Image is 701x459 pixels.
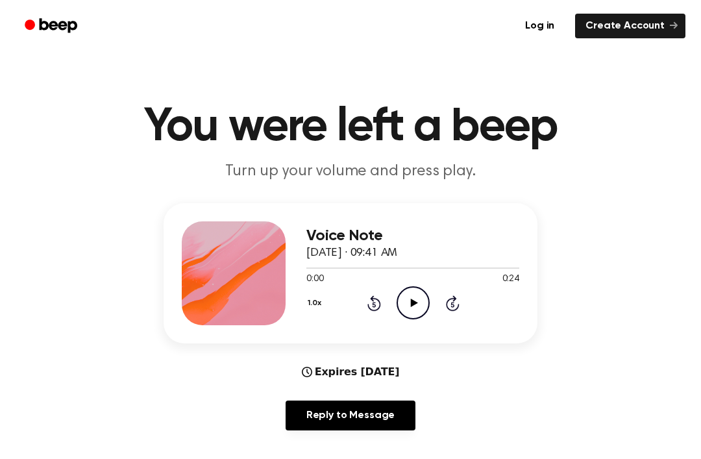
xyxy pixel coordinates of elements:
span: [DATE] · 09:41 AM [306,247,397,259]
a: Reply to Message [286,401,415,430]
span: 0:00 [306,273,323,286]
a: Beep [16,14,89,39]
span: 0:24 [502,273,519,286]
button: 1.0x [306,292,326,314]
a: Create Account [575,14,685,38]
h1: You were left a beep [18,104,683,151]
h3: Voice Note [306,227,519,245]
p: Turn up your volume and press play. [101,161,600,182]
a: Log in [512,11,567,41]
div: Expires [DATE] [302,364,400,380]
